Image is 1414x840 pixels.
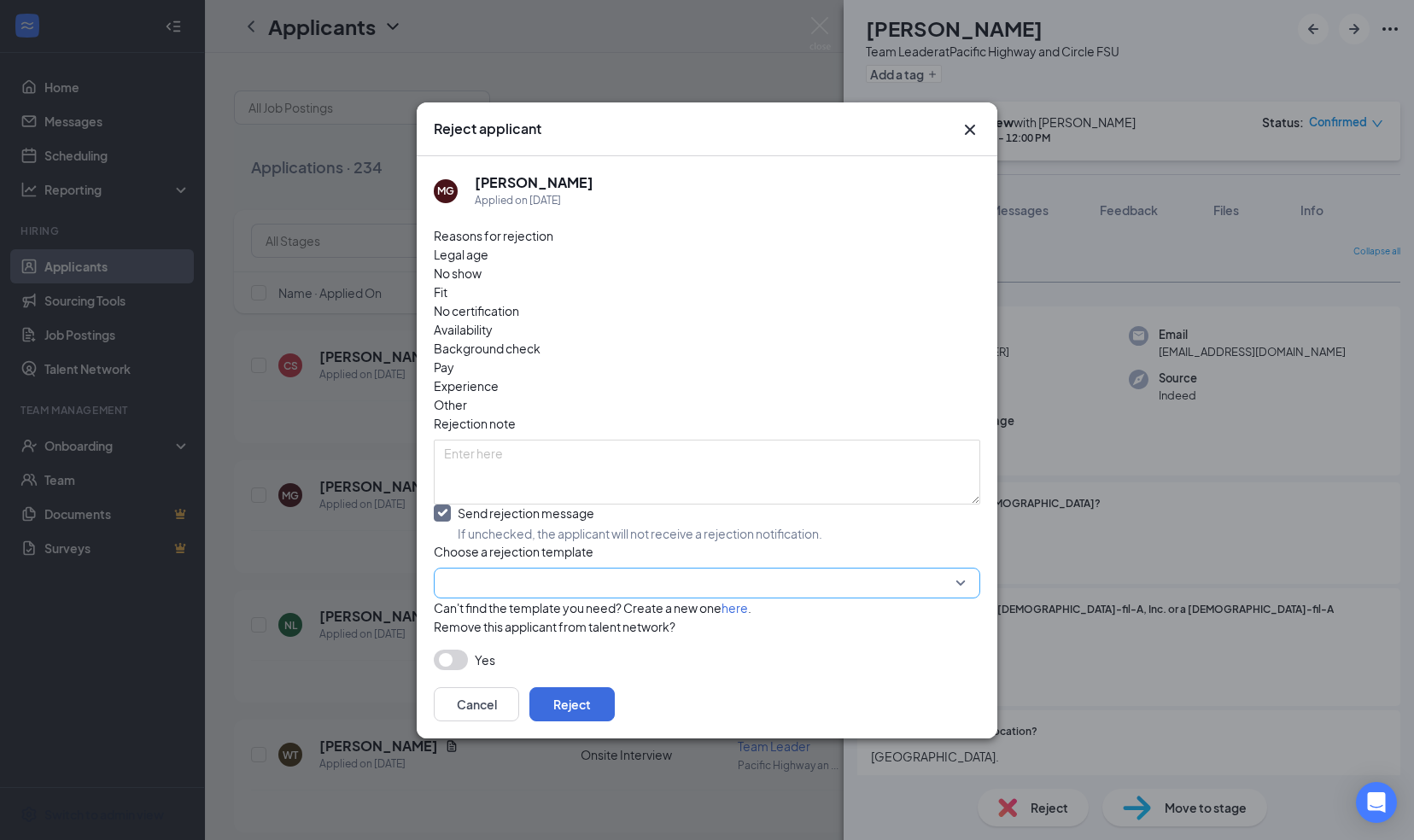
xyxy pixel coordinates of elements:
[434,687,519,721] button: Cancel
[434,301,519,320] span: No certification
[434,600,751,615] span: Can't find the template you need? Create a new one .
[475,173,593,192] h5: [PERSON_NAME]
[434,283,447,301] span: Fit
[475,192,593,209] div: Applied on [DATE]
[434,416,516,431] span: Rejection note
[434,376,499,395] span: Experience
[960,120,980,140] button: Close
[434,320,493,339] span: Availability
[434,395,467,414] span: Other
[437,184,454,198] div: MG
[960,120,980,140] svg: Cross
[722,600,748,615] a: here
[475,650,495,670] span: Yes
[434,245,488,264] span: Legal age
[434,619,675,634] span: Remove this applicant from talent network?
[529,687,615,721] button: Reject
[434,120,541,138] h3: Reject applicant
[434,228,553,243] span: Reasons for rejection
[434,339,540,358] span: Background check
[1356,782,1397,823] div: Open Intercom Messenger
[434,264,482,283] span: No show
[434,358,454,376] span: Pay
[434,544,593,559] span: Choose a rejection template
